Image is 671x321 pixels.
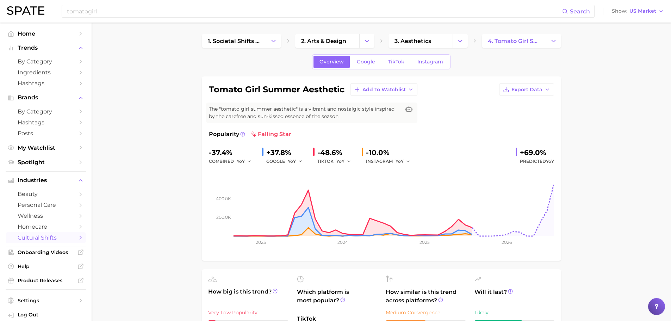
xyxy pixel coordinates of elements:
a: by Category [6,106,86,117]
span: Add to Watchlist [362,87,406,93]
button: Brands [6,92,86,103]
span: Posts [18,130,74,137]
a: My Watchlist [6,142,86,153]
button: Change Category [546,34,561,48]
span: My Watchlist [18,144,74,151]
span: Which platform is most popular? [297,288,377,311]
div: Very Low Popularity [208,308,288,317]
img: SPATE [7,6,44,15]
button: Industries [6,175,86,186]
button: YoY [288,157,303,166]
input: Search here for a brand, industry, or ingredient [66,5,562,17]
span: How similar is this trend across platforms? [386,288,466,305]
a: 1. societal shifts & culture [202,34,266,48]
a: Hashtags [6,78,86,89]
div: +69.0% [520,147,554,158]
a: 2. arts & design [295,34,359,48]
tspan: 2025 [420,240,430,245]
span: Popularity [209,130,239,138]
span: Settings [18,297,74,304]
span: by Category [18,108,74,115]
span: YoY [336,158,344,164]
span: Hashtags [18,80,74,87]
span: US Market [629,9,656,13]
span: YoY [396,158,404,164]
a: Help [6,261,86,272]
img: falling star [251,131,256,137]
span: YoY [237,158,245,164]
a: 4. tomato girl summer aesthetic [482,34,546,48]
span: Hashtags [18,119,74,126]
a: Hashtags [6,117,86,128]
span: Show [612,9,627,13]
span: 1. societal shifts & culture [208,38,260,44]
span: Export Data [511,87,542,93]
div: Medium Convergence [386,308,466,317]
span: TikTok [388,59,404,65]
div: +37.8% [266,147,307,158]
div: TIKTOK [317,157,356,166]
div: -10.0% [366,147,415,158]
span: Predicted [520,157,554,166]
a: Overview [313,56,350,68]
span: The "tomato girl summer aesthetic" is a vibrant and nostalgic style inspired by the carefree and ... [209,105,400,120]
tspan: 2023 [256,240,266,245]
span: Help [18,263,74,270]
span: Industries [18,177,74,184]
div: combined [209,157,256,166]
span: YoY [288,158,296,164]
span: Product Releases [18,277,74,284]
a: Product Releases [6,275,86,286]
div: -37.4% [209,147,256,158]
button: Change Category [359,34,374,48]
div: -48.6% [317,147,356,158]
tspan: 2024 [337,240,348,245]
a: by Category [6,56,86,67]
span: Log Out [18,311,80,318]
a: Google [351,56,381,68]
a: cultural shifts [6,232,86,243]
span: beauty [18,191,74,197]
span: Google [357,59,375,65]
a: Onboarding Videos [6,247,86,258]
button: YoY [237,157,252,166]
span: Search [570,8,590,15]
span: 2. arts & design [301,38,346,44]
a: homecare [6,221,86,232]
a: Home [6,28,86,39]
a: beauty [6,189,86,199]
span: wellness [18,212,74,219]
button: Export Data [499,84,554,95]
div: GOOGLE [266,157,307,166]
span: Onboarding Videos [18,249,74,255]
h1: tomato girl summer aesthetic [209,85,344,94]
span: personal care [18,202,74,208]
a: Ingredients [6,67,86,78]
a: 3. aesthetics [389,34,453,48]
a: Spotlight [6,157,86,168]
span: 3. aesthetics [394,38,431,44]
tspan: 2026 [501,240,511,245]
button: Change Category [453,34,468,48]
button: Add to Watchlist [350,84,417,95]
button: YoY [396,157,411,166]
span: Trends [18,45,74,51]
span: How big is this trend? [208,288,288,305]
button: YoY [336,157,352,166]
a: TikTok [382,56,410,68]
span: Ingredients [18,69,74,76]
a: Instagram [411,56,449,68]
span: Will it last? [474,288,555,305]
div: INSTAGRAM [366,157,415,166]
span: homecare [18,223,74,230]
span: Instagram [417,59,443,65]
span: Brands [18,94,74,101]
button: ShowUS Market [610,7,666,16]
span: Spotlight [18,159,74,166]
span: 4. tomato girl summer aesthetic [488,38,540,44]
button: Change Category [266,34,281,48]
div: Likely [474,308,555,317]
button: Trends [6,43,86,53]
span: YoY [546,159,554,164]
a: personal care [6,199,86,210]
